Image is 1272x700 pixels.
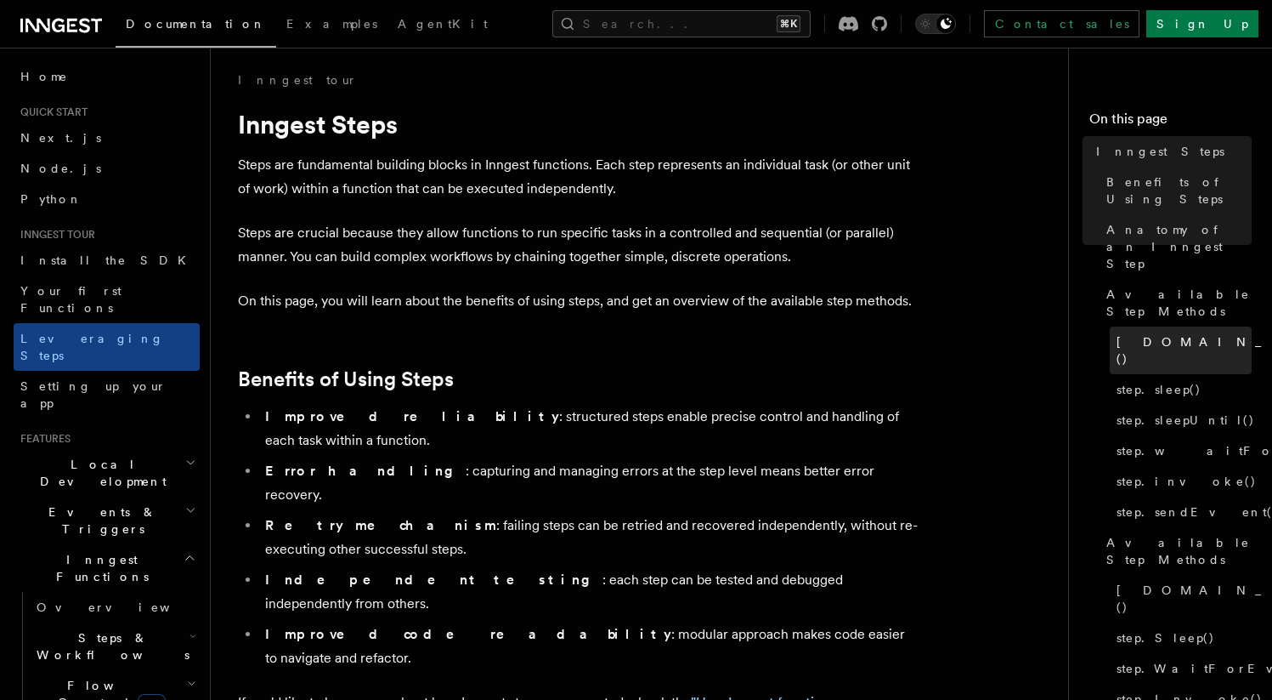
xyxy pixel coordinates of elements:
[984,10,1139,37] a: Contact sales
[552,10,811,37] button: Search...⌘K
[14,497,200,544] button: Events & Triggers
[238,221,918,269] p: Steps are crucial because they allow functions to run specific tasks in a controlled and sequenti...
[20,253,196,267] span: Install the SDK
[238,109,918,139] h1: Inngest Steps
[1110,623,1252,653] a: step.Sleep()
[398,17,488,31] span: AgentKit
[20,332,164,362] span: Leveraging Steps
[14,544,200,592] button: Inngest Functions
[1100,527,1252,575] a: Available Step Methods
[1110,653,1252,684] a: step.WaitForEvent()
[260,459,918,507] li: : capturing and managing errors at the step level means better error recovery.
[20,284,122,315] span: Your first Functions
[14,122,200,153] a: Next.js
[915,14,956,34] button: Toggle dark mode
[30,592,200,623] a: Overview
[37,600,212,614] span: Overview
[1110,327,1252,374] a: [DOMAIN_NAME]()
[30,629,189,663] span: Steps & Workflows
[14,184,200,214] a: Python
[238,367,454,391] a: Benefits of Using Steps
[1117,412,1255,429] span: step.sleepUntil()
[260,568,918,616] li: : each step can be tested and debugged independently from others.
[260,405,918,452] li: : structured steps enable precise control and handling of each task within a function.
[1100,167,1252,214] a: Benefits of Using Steps
[265,517,496,533] strong: Retry mechanism
[1146,10,1258,37] a: Sign Up
[20,379,167,410] span: Setting up your app
[116,5,276,48] a: Documentation
[260,623,918,670] li: : modular approach makes code easier to navigate and refactor.
[20,68,68,85] span: Home
[1089,109,1252,136] h4: On this page
[1100,214,1252,279] a: Anatomy of an Inngest Step
[20,162,101,175] span: Node.js
[1089,136,1252,167] a: Inngest Steps
[1106,221,1252,272] span: Anatomy of an Inngest Step
[14,153,200,184] a: Node.js
[1110,374,1252,405] a: step.sleep()
[238,153,918,201] p: Steps are fundamental building blocks in Inngest functions. Each step represents an individual ta...
[14,245,200,276] a: Install the SDK
[20,192,82,206] span: Python
[1096,143,1224,160] span: Inngest Steps
[1110,435,1252,466] a: step.waitForEvent()
[286,17,377,31] span: Examples
[1110,575,1252,623] a: [DOMAIN_NAME]()
[14,432,71,446] span: Features
[1117,629,1215,646] span: step.Sleep()
[1117,473,1257,490] span: step.invoke()
[238,289,918,313] p: On this page, you will learn about the benefits of using steps, and get an overview of the availa...
[265,408,559,424] strong: Improved reliability
[387,5,498,46] a: AgentKit
[260,514,918,561] li: : failing steps can be retried and recovered independently, without re-executing other successful...
[238,71,357,88] a: Inngest tour
[1106,534,1252,568] span: Available Step Methods
[20,131,101,145] span: Next.js
[1110,497,1252,527] a: step.sendEvent()
[777,15,800,32] kbd: ⌘K
[1100,279,1252,327] a: Available Step Methods
[1110,405,1252,435] a: step.sleepUntil()
[265,572,602,588] strong: Independent testing
[126,17,266,31] span: Documentation
[14,371,200,418] a: Setting up your app
[14,504,185,538] span: Events & Triggers
[30,623,200,670] button: Steps & Workflows
[14,551,184,585] span: Inngest Functions
[14,456,185,490] span: Local Development
[265,626,671,642] strong: Improved code readability
[1117,381,1201,398] span: step.sleep()
[14,105,88,119] span: Quick start
[1110,466,1252,497] a: step.invoke()
[14,276,200,323] a: Your first Functions
[14,228,95,242] span: Inngest tour
[14,323,200,371] a: Leveraging Steps
[276,5,387,46] a: Examples
[1106,286,1252,320] span: Available Step Methods
[1106,174,1252,208] span: Benefits of Using Steps
[14,449,200,497] button: Local Development
[265,463,466,479] strong: Error handling
[14,61,200,92] a: Home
